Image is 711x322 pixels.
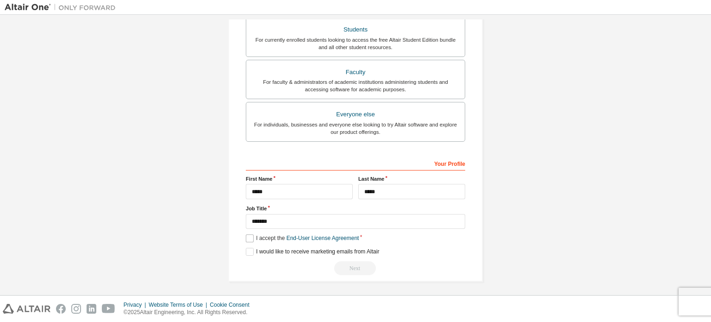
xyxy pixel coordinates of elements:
div: Your Profile [246,156,465,170]
div: For currently enrolled students looking to access the free Altair Student Edition bundle and all ... [252,36,459,51]
label: I accept the [246,234,359,242]
label: I would like to receive marketing emails from Altair [246,248,379,256]
img: instagram.svg [71,304,81,314]
div: Cookie Consent [210,301,255,309]
div: Students [252,23,459,36]
div: Website Terms of Use [149,301,210,309]
p: © 2025 Altair Engineering, Inc. All Rights Reserved. [124,309,255,316]
label: Job Title [246,205,465,212]
img: linkedin.svg [87,304,96,314]
div: Faculty [252,66,459,79]
div: For faculty & administrators of academic institutions administering students and accessing softwa... [252,78,459,93]
div: Privacy [124,301,149,309]
img: facebook.svg [56,304,66,314]
label: Last Name [358,175,465,183]
label: First Name [246,175,353,183]
img: youtube.svg [102,304,115,314]
a: End-User License Agreement [287,235,359,241]
img: Altair One [5,3,120,12]
div: For individuals, businesses and everyone else looking to try Altair software and explore our prod... [252,121,459,136]
div: Everyone else [252,108,459,121]
img: altair_logo.svg [3,304,50,314]
div: Read and acccept EULA to continue [246,261,465,275]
